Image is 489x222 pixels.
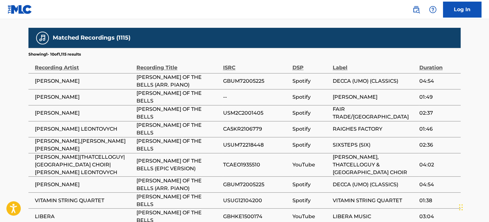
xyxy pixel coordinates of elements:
span: -- [223,93,289,101]
span: 02:36 [419,141,457,149]
a: Public Search [410,3,423,16]
span: [PERSON_NAME] OF THE BELLS [136,193,220,208]
a: Log In [443,2,481,18]
span: [PERSON_NAME] OF THE BELLS (ARR. PIANO) [136,177,220,192]
img: search [412,6,420,13]
div: Recording Artist [35,57,133,72]
span: Spotify [292,109,330,117]
span: USUG12104200 [223,196,289,204]
div: Duration [419,57,457,72]
span: [PERSON_NAME],[PERSON_NAME] [PERSON_NAME] [35,137,133,153]
span: [PERSON_NAME] OF THE BELLS [136,89,220,105]
img: MLC Logo [8,5,32,14]
span: CA5KR2106779 [223,125,289,133]
span: USUM72218448 [223,141,289,149]
img: Matched Recordings [39,34,46,42]
span: [PERSON_NAME] LEONTOVYCH [35,125,133,133]
span: 03:04 [419,212,457,220]
span: TCAEO1935510 [223,161,289,169]
div: Help [426,3,439,16]
h5: Matched Recordings (1115) [53,34,130,42]
span: [PERSON_NAME] [35,93,133,101]
span: 04:54 [419,180,457,188]
span: Spotify [292,141,330,149]
span: VITAMIN STRING QUARTET [333,196,416,204]
div: Label [333,57,416,72]
img: help [429,6,437,13]
span: [PERSON_NAME] OF THE BELLS [136,121,220,137]
span: [PERSON_NAME] OF THE BELLS (ARR. PIANO) [136,73,220,89]
span: DECCA (UMO) (CLASSICS) [333,180,416,188]
span: [PERSON_NAME] [35,180,133,188]
span: [PERSON_NAME], THATCELLOGUY & [GEOGRAPHIC_DATA] CHOIR [333,153,416,176]
span: YouTube [292,212,330,220]
p: Showing 1 - 10 of 1,115 results [28,51,81,57]
span: GBUM72005225 [223,180,289,188]
div: Drag [459,198,463,217]
div: ISRC [223,57,289,72]
span: Spotify [292,125,330,133]
span: GBHKE1500174 [223,212,289,220]
div: DSP [292,57,330,72]
span: 02:37 [419,109,457,117]
span: 01:38 [419,196,457,204]
span: 01:49 [419,93,457,101]
span: VITAMIN STRING QUARTET [35,196,133,204]
span: LIBERA MUSIC [333,212,416,220]
span: Spotify [292,77,330,85]
span: GBUM72005225 [223,77,289,85]
iframe: Chat Widget [457,191,489,222]
span: [PERSON_NAME] OF THE BELLS (EPIC VERSION) [136,157,220,172]
span: Spotify [292,196,330,204]
span: 04:02 [419,161,457,169]
span: DECCA (UMO) (CLASSICS) [333,77,416,85]
span: 04:54 [419,77,457,85]
span: [PERSON_NAME] OF THE BELLS [136,105,220,121]
span: [PERSON_NAME] [35,77,133,85]
span: FAIR TRADE/[GEOGRAPHIC_DATA] [333,105,416,121]
span: [PERSON_NAME] [35,109,133,117]
span: [PERSON_NAME]|THATCELLOGUY|[GEOGRAPHIC_DATA] CHOIR|[PERSON_NAME] LEONTOVYCH [35,153,133,176]
span: [PERSON_NAME] OF THE BELLS [136,137,220,153]
span: LIBERA [35,212,133,220]
span: RAIGHES FACTORY [333,125,416,133]
span: Spotify [292,93,330,101]
div: Recording Title [136,57,220,72]
span: Spotify [292,180,330,188]
span: [PERSON_NAME] [333,93,416,101]
span: SIXSTEPS (SIX) [333,141,416,149]
span: USM2C2001405 [223,109,289,117]
span: 01:46 [419,125,457,133]
span: YouTube [292,161,330,169]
